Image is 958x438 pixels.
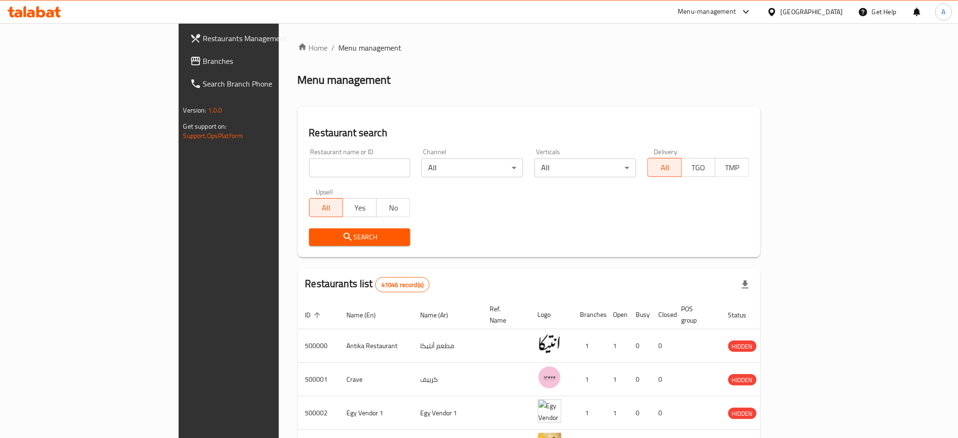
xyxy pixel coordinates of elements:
[573,329,606,363] td: 1
[728,375,757,385] span: HIDDEN
[682,158,716,177] button: TGO
[317,231,403,243] span: Search
[654,149,678,155] label: Delivery
[651,363,674,396] td: 0
[629,300,651,329] th: Busy
[682,303,709,326] span: POS group
[490,303,519,326] span: Ref. Name
[538,332,561,356] img: Antika Restaurant
[538,399,561,423] img: Egy Vendor 1
[573,396,606,430] td: 1
[182,72,339,95] a: Search Branch Phone
[182,27,339,50] a: Restaurants Management
[183,130,243,142] a: Support.OpsPlatform
[728,341,757,352] div: HIDDEN
[652,161,678,175] span: All
[728,341,757,352] span: HIDDEN
[339,396,413,430] td: Egy Vendor 1
[347,201,373,215] span: Yes
[606,300,629,329] th: Open
[339,363,413,396] td: Crave
[305,277,430,292] h2: Restaurants list
[339,42,402,53] span: Menu management
[678,6,736,18] div: Menu-management
[347,309,388,321] span: Name (En)
[606,396,629,430] td: 1
[376,280,429,289] span: 41046 record(s)
[183,104,207,116] span: Version:
[343,198,377,217] button: Yes
[728,408,757,419] span: HIDDEN
[339,329,413,363] td: Antika Restaurant
[728,309,759,321] span: Status
[715,158,749,177] button: TMP
[309,198,343,217] button: All
[734,273,757,296] div: Export file
[182,50,339,72] a: Branches
[313,201,339,215] span: All
[309,158,411,177] input: Search for restaurant name or ID..
[942,7,946,17] span: A
[413,396,483,430] td: Egy Vendor 1
[413,363,483,396] td: كرييف
[606,363,629,396] td: 1
[413,329,483,363] td: مطعم أنتيكا
[203,55,331,67] span: Branches
[719,161,745,175] span: TMP
[686,161,712,175] span: TGO
[573,300,606,329] th: Branches
[530,300,573,329] th: Logo
[309,126,750,140] h2: Restaurant search
[203,33,331,44] span: Restaurants Management
[305,309,323,321] span: ID
[422,158,523,177] div: All
[375,277,430,292] div: Total records count
[380,201,406,215] span: No
[298,72,391,88] h2: Menu management
[651,329,674,363] td: 0
[421,309,461,321] span: Name (Ar)
[316,189,333,195] label: Upsell
[629,396,651,430] td: 0
[309,228,411,246] button: Search
[538,366,561,389] img: Crave
[651,396,674,430] td: 0
[629,329,651,363] td: 0
[647,158,682,177] button: All
[781,7,843,17] div: [GEOGRAPHIC_DATA]
[298,42,761,53] nav: breadcrumb
[573,363,606,396] td: 1
[629,363,651,396] td: 0
[203,78,331,89] span: Search Branch Phone
[376,198,410,217] button: No
[535,158,636,177] div: All
[208,104,223,116] span: 1.0.0
[606,329,629,363] td: 1
[183,120,227,132] span: Get support on:
[651,300,674,329] th: Closed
